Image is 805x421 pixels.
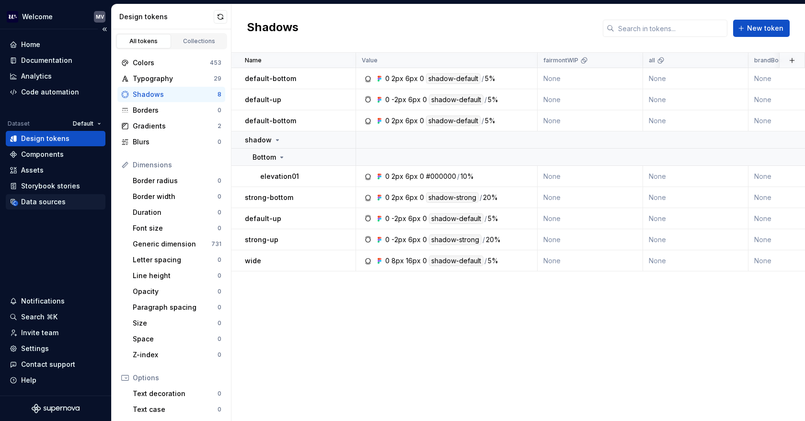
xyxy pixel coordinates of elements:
a: Generic dimension731 [129,236,225,252]
div: shadow-default [429,213,483,224]
a: Typography29 [117,71,225,86]
p: default-bottom [245,116,296,126]
td: None [538,110,643,131]
div: Storybook stories [21,181,80,191]
div: 0 [218,351,221,359]
div: Options [133,373,221,383]
button: WelcomeMV [2,6,109,27]
div: Dataset [8,120,30,128]
div: -2px [391,234,406,245]
a: Storybook stories [6,178,105,194]
td: None [643,68,748,89]
div: 0 [218,138,221,146]
div: Z-index [133,350,218,360]
a: Paragraph spacing0 [129,300,225,315]
a: Colors453 [117,55,225,70]
div: / [457,172,460,181]
div: / [482,116,484,126]
div: 0 [385,172,390,181]
div: Duration [133,208,218,217]
div: shadow-default [429,94,483,105]
div: 5% [488,256,498,266]
div: 20% [486,234,501,245]
div: / [480,192,482,203]
p: Value [362,57,378,64]
a: Space0 [129,331,225,347]
div: 0 [218,288,221,295]
div: Space [133,334,218,344]
div: Shadows [133,90,218,99]
div: 5% [488,94,498,105]
a: Border width0 [129,189,225,204]
div: 5% [485,116,495,126]
div: Gradients [133,121,218,131]
p: default-up [245,95,281,105]
div: 6px [405,73,418,84]
span: Default [73,120,93,128]
td: None [538,229,643,250]
input: Search in tokens... [614,20,727,37]
div: Assets [21,165,44,175]
p: default-up [245,214,281,223]
div: Blurs [133,137,218,147]
div: 5% [488,213,498,224]
p: fairmontWIP [543,57,578,64]
div: 0 [420,172,424,181]
a: Analytics [6,69,105,84]
div: 0 [385,192,390,203]
div: #000000 [426,172,456,181]
a: Text decoration0 [129,386,225,401]
div: shadow-default [426,73,481,84]
a: Data sources [6,194,105,210]
div: 2px [391,192,403,203]
div: 2px [391,73,403,84]
button: Help [6,373,105,388]
div: Letter spacing [133,255,218,265]
div: 453 [210,59,221,67]
div: 0 [420,73,424,84]
div: All tokens [120,37,168,45]
div: 0 [218,106,221,114]
p: default-bottom [245,74,296,83]
div: Size [133,318,218,328]
div: Components [21,150,64,159]
a: Home [6,37,105,52]
div: Home [21,40,40,49]
div: 5% [485,73,495,84]
div: 2 [218,122,221,130]
div: 0 [218,335,221,343]
a: Code automation [6,84,105,100]
a: Size0 [129,316,225,331]
td: None [643,166,748,187]
div: 6px [405,192,418,203]
div: -2px [391,213,406,224]
div: 0 [218,193,221,200]
button: Contact support [6,357,105,372]
div: MV [96,13,104,21]
div: 6px [408,213,421,224]
div: / [484,256,487,266]
div: Invite team [21,328,58,338]
div: 0 [385,213,390,224]
div: Help [21,375,36,385]
h2: Shadows [247,20,299,37]
p: brandBook [754,57,786,64]
div: 0 [218,209,221,216]
div: 0 [423,256,427,266]
div: Borders [133,105,218,115]
div: Documentation [21,56,72,65]
a: Font size0 [129,221,225,236]
div: 0 [218,406,221,413]
div: shadow-strong [429,234,482,245]
div: 0 [218,256,221,264]
svg: Supernova Logo [32,404,80,413]
img: 605a6a57-6d48-4b1b-b82b-b0bc8b12f237.png [7,11,18,23]
div: 0 [218,177,221,185]
a: Border radius0 [129,173,225,188]
td: None [538,89,643,110]
div: 10% [460,172,474,181]
a: Borders0 [117,103,225,118]
div: / [484,213,487,224]
div: 6px [408,94,421,105]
